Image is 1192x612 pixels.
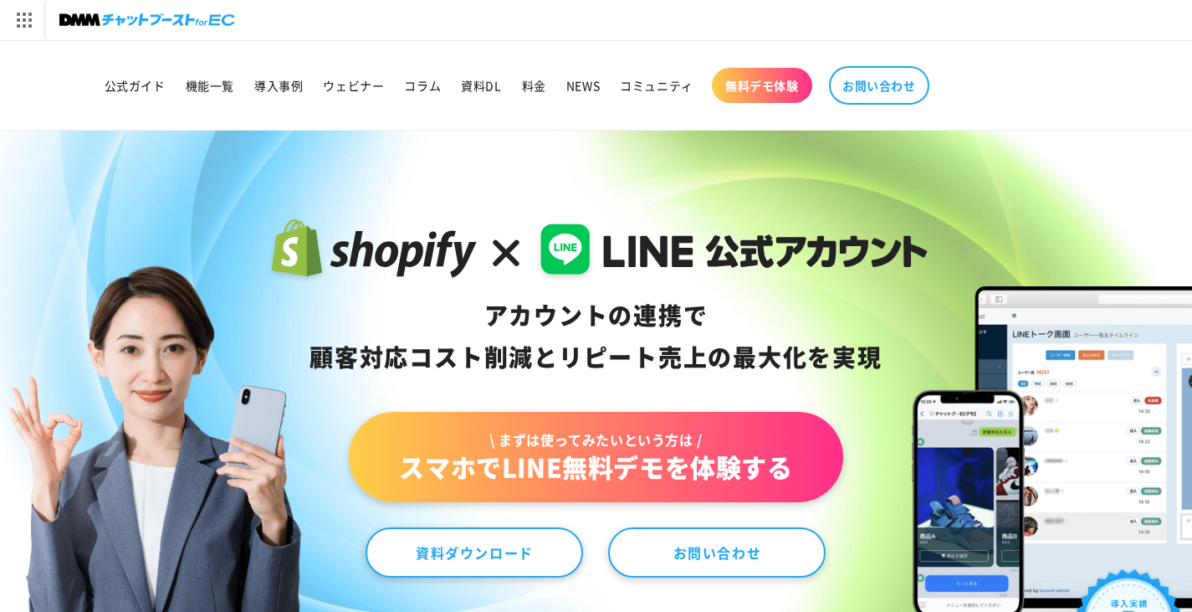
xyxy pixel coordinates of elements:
span: 機能一覧 [186,78,234,93]
a: 資料ダウンロード [366,527,583,578]
span: 資料DL [461,78,501,93]
a: 料金 [512,68,556,103]
span: ウェビナー [323,78,384,93]
span: お問い合わせ [842,78,916,93]
span: コミュニティ [620,78,693,93]
a: 資料DL [451,68,511,103]
a: NEWS [556,68,610,103]
span: 導入事例 [254,78,303,93]
span: コラム [404,78,441,93]
a: コラム [394,68,451,103]
img: チャットブーストforEC [59,8,235,32]
a: 機能一覧 [176,68,244,103]
span: 無料デモ体験 [725,78,799,93]
a: 導入事例 [244,68,313,103]
a: ウェビナー [313,68,394,103]
span: 公式ガイド [105,78,166,93]
img: サービス [3,3,44,38]
span: \ まずは使ってみたいという方は / [399,430,792,449]
a: 無料デモ体験 [712,68,812,103]
a: お問い合わせ [829,66,929,105]
span: NEWS [566,78,600,93]
a: コミュニティ [610,68,703,103]
div: アカウントの連携で 顧客対応コスト削減と リピート売上の 最大化を実現 [264,295,928,378]
a: \ まずは使ってみたいという方は /スマホでLINE無料デモを体験する [349,412,842,502]
a: お問い合わせ [608,527,826,578]
span: 料金 [522,78,546,93]
a: 公式ガイド [95,68,176,103]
